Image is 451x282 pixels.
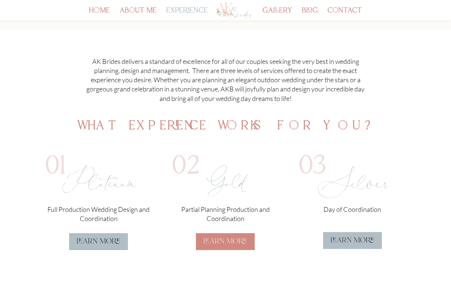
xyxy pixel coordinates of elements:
a: learn more [196,233,255,250]
a: experience [166,8,208,21]
p: Gold [172,186,279,195]
p: Partial Planning Production and Coordination [172,205,279,223]
a: about me [119,8,157,21]
p: Silver [299,186,406,195]
a: home [89,8,110,21]
p: Platinum [45,186,152,195]
p: Full Production Wedding Design and Coordination [45,205,152,223]
a: gallery [262,8,292,21]
img: Los Angeles Wedding Planner - AK Brides [216,2,253,19]
h1: 01 [45,154,152,183]
a: contact [327,8,362,21]
h1: 03 [299,154,406,183]
p: Day of Coordination [299,205,406,214]
a: learn more [69,233,128,250]
a: blog [302,8,318,21]
h1: 02 [172,154,279,183]
h2: what experience works for you? [45,120,406,136]
a: learn more [323,232,382,249]
p: AK Brides delivers a standard of excellence for all of our couples seeking the very best in weddi... [82,57,369,110]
